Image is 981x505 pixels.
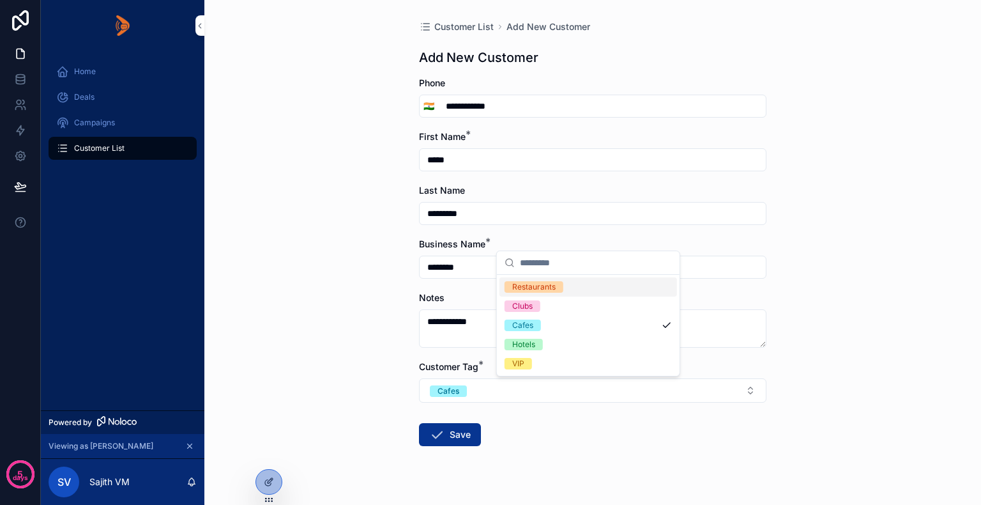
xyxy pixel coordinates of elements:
[419,292,445,303] span: Notes
[17,468,23,481] p: 5
[506,20,590,33] a: Add New Customer
[419,361,478,372] span: Customer Tag
[419,185,465,196] span: Last Name
[74,92,95,102] span: Deals
[434,20,494,33] span: Customer List
[419,238,485,249] span: Business Name
[41,51,204,176] div: scrollable content
[419,423,481,446] button: Save
[74,143,125,153] span: Customer List
[74,66,96,77] span: Home
[116,15,130,36] img: App logo
[419,49,538,66] h1: Add New Customer
[437,385,459,397] div: Cafes
[49,111,197,134] a: Campaigns
[419,20,494,33] a: Customer List
[512,281,556,293] div: Restaurants
[89,476,130,488] p: Sajith VM
[49,417,92,428] span: Powered by
[49,441,153,451] span: Viewing as [PERSON_NAME]
[49,86,197,109] a: Deals
[420,95,438,118] button: Select Button
[423,100,434,113] span: 🇮🇳
[512,320,533,331] div: Cafes
[57,474,71,490] span: SV
[419,378,766,403] button: Select Button
[512,300,533,312] div: Clubs
[13,473,28,483] p: days
[41,410,204,434] a: Powered by
[74,118,115,128] span: Campaigns
[512,339,535,350] div: Hotels
[512,358,524,369] div: VIP
[419,131,466,142] span: First Name
[49,60,197,83] a: Home
[49,137,197,160] a: Customer List
[497,275,680,376] div: Suggestions
[419,77,445,88] span: Phone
